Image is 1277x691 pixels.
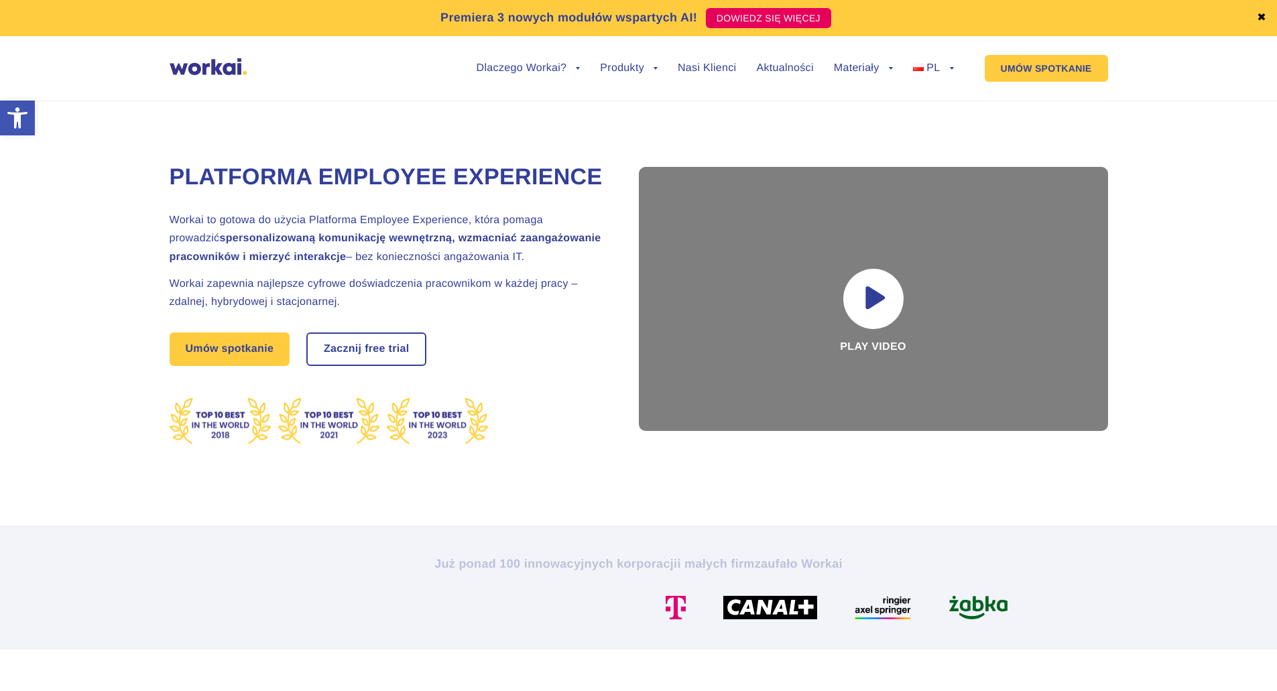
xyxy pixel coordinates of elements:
h2: Workai to gotowa do użycia Platforma Employee Experience, która pomaga prowadzić – bez koniecznoś... [170,211,605,266]
a: Materiały [834,63,893,74]
a: Dlaczego Workai? [477,63,581,74]
a: ✖ [1257,13,1266,23]
a: Aktualności [756,63,813,74]
a: DOWIEDZ SIĘ WIĘCEJ [706,8,831,28]
span: PL [926,62,940,74]
h1: Platforma Employee Experience [170,162,605,193]
i: i małych firm [677,557,754,570]
a: Zacznij free trial [308,334,426,365]
div: Play video [639,167,1108,431]
h2: Już ponad 100 innowacyjnych korporacji zaufało Workai [267,556,1011,572]
a: Umów spotkanie [170,332,290,366]
strong: spersonalizowaną komunikację wewnętrzną, wzmacniać zaangażowanie pracowników i mierzyć interakcje [170,233,601,262]
a: Nasi Klienci [678,63,736,74]
h2: Workai zapewnia najlepsze cyfrowe doświadczenia pracownikom w każdej pracy – zdalnej, hybrydowej ... [170,275,605,311]
a: Produkty [600,63,658,74]
p: Premiera 3 nowych modułów wspartych AI! [440,9,697,27]
a: UMÓW SPOTKANIE [985,55,1108,82]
